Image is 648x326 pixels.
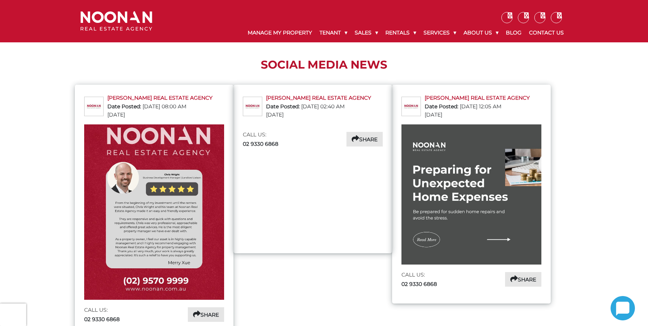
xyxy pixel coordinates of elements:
div: [PERSON_NAME] Real Estate Agency [266,94,371,102]
a: About Us [460,23,502,42]
div: [PERSON_NAME] Real Estate Agency [107,94,213,102]
a: Share [346,132,383,147]
img: 518302916_1153800370112367_2551736098637047931_n.jpg [401,124,541,265]
a: Sales [351,23,382,42]
a: Share [188,307,224,322]
strong: 02 9330 6868 [84,316,120,323]
strong: 02 9330 6868 [243,141,278,147]
span: [DATE] 08:00 AM [143,103,186,110]
img: picture [243,97,262,116]
a: Services [420,23,460,42]
strong: 02 9330 6868 [401,281,437,287]
a: Rentals [382,23,420,42]
a: 02 9330 6868 [84,316,120,323]
strong: Date Posted: [266,103,300,110]
a: Blog [502,23,525,42]
a: [PERSON_NAME] Real Estate Agency Date Posted: [DATE] 08:00 AM [DATE] [107,94,213,119]
div: [DATE] [266,111,371,119]
div: [DATE] [425,111,530,119]
a: [PERSON_NAME] Real Estate Agency Date Posted: [DATE] 02:40 AM [DATE] [266,94,371,119]
div: [DATE] [107,111,213,119]
a: 02 9330 6868 [243,140,278,148]
strong: Date Posted: [107,103,141,110]
img: Noonan Real Estate Agency [80,11,152,31]
img: picture [402,97,421,116]
img: picture [85,97,103,116]
strong: Date Posted: [425,103,458,110]
a: [PERSON_NAME] Real Estate Agency Date Posted: [DATE] 12:05 AM [DATE] [425,94,530,119]
span: [DATE] 12:05 AM [460,103,501,110]
a: Tenant [316,23,351,42]
a: Share [505,272,541,287]
span: [DATE] 02:40 AM [301,103,345,110]
a: Manage My Property [244,23,316,42]
h1: Social Media News [80,58,568,72]
p: CALL US: [401,270,471,280]
a: 02 9330 6868 [401,280,437,288]
img: 520177575_1160311606127910_7786685383501981636_n.jpg [84,124,224,300]
a: Contact Us [525,23,568,42]
div: [PERSON_NAME] Real Estate Agency [425,94,530,102]
p: CALL US: [84,305,154,315]
p: CALL US: [243,130,313,139]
